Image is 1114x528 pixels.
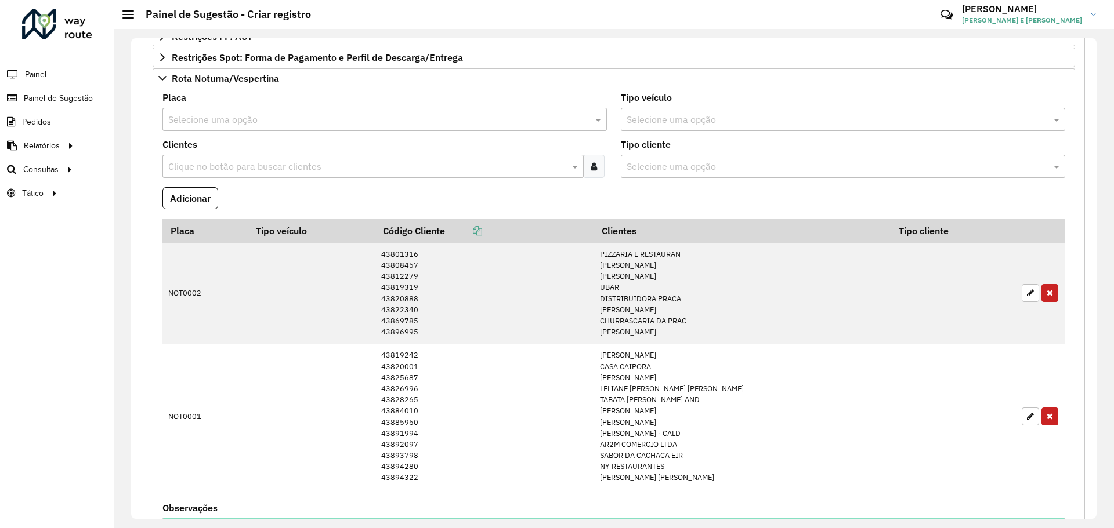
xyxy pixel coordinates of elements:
[594,219,891,243] th: Clientes
[375,344,594,489] td: 43819242 43820001 43825687 43826996 43828265 43884010 43885960 43891994 43892097 43893798 4389428...
[621,90,672,104] label: Tipo veículo
[375,219,594,243] th: Código Cliente
[25,68,46,81] span: Painel
[162,501,218,515] label: Observações
[22,187,44,199] span: Tático
[172,32,252,41] span: Restrições FF: ACT
[162,137,197,151] label: Clientes
[162,344,248,489] td: NOT0001
[162,187,218,209] button: Adicionar
[162,90,186,104] label: Placa
[23,163,59,176] span: Consultas
[248,219,375,243] th: Tipo veículo
[172,53,463,62] span: Restrições Spot: Forma de Pagamento e Perfil de Descarga/Entrega
[934,2,959,27] a: Contato Rápido
[375,243,594,344] td: 43801316 43808457 43812279 43819319 43820888 43822340 43869785 43896995
[162,219,248,243] th: Placa
[962,3,1082,14] h3: [PERSON_NAME]
[153,68,1075,88] a: Rota Noturna/Vespertina
[891,219,1016,243] th: Tipo cliente
[445,225,482,236] a: Copiar
[172,74,279,83] span: Rota Noturna/Vespertina
[162,243,248,344] td: NOT0002
[594,344,891,489] td: [PERSON_NAME] CASA CAIPORA [PERSON_NAME] LELIANE [PERSON_NAME] [PERSON_NAME] TABATA [PERSON_NAME]...
[134,8,311,21] h2: Painel de Sugestão - Criar registro
[621,137,671,151] label: Tipo cliente
[24,140,60,152] span: Relatórios
[153,48,1075,67] a: Restrições Spot: Forma de Pagamento e Perfil de Descarga/Entrega
[594,243,891,344] td: PIZZARIA E RESTAURAN [PERSON_NAME] [PERSON_NAME] UBAR DISTRIBUIDORA PRACA [PERSON_NAME] CHURRASCA...
[962,15,1082,26] span: [PERSON_NAME] E [PERSON_NAME]
[22,116,51,128] span: Pedidos
[24,92,93,104] span: Painel de Sugestão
